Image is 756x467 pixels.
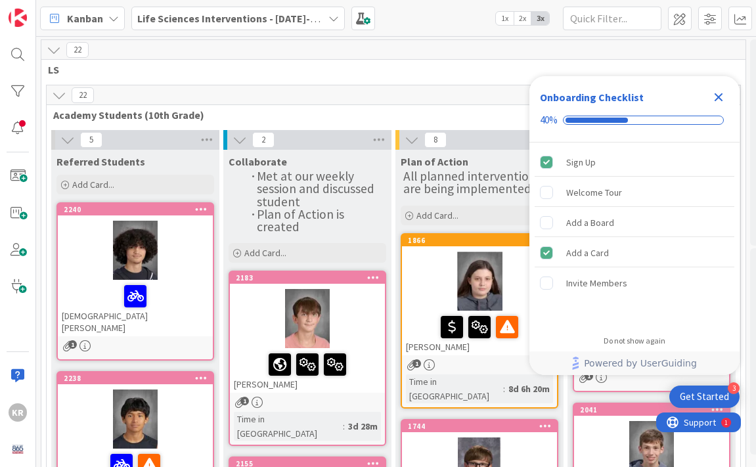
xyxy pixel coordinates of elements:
img: Visit kanbanzone.com [9,9,27,27]
span: : [503,382,505,396]
div: [PERSON_NAME] [230,348,385,393]
span: Referred Students [56,155,145,168]
span: Academy Students (10th Grade) [53,108,724,122]
span: 1 [240,397,249,405]
a: Powered by UserGuiding [536,351,733,375]
div: Footer [529,351,740,375]
div: Do not show again [604,336,665,346]
div: Invite Members [566,275,627,291]
div: [DEMOGRAPHIC_DATA][PERSON_NAME] [58,280,213,336]
div: KR [9,403,27,422]
span: 1 [412,359,421,368]
div: Add a Board [566,215,614,231]
span: : [343,419,345,434]
span: 22 [72,87,94,103]
div: 1866[PERSON_NAME] [402,234,557,355]
div: Checklist Container [529,76,740,375]
span: Plan of Action is created [257,206,347,234]
div: 1 [68,5,72,16]
span: Collaborate [229,155,287,168]
div: 2240 [58,204,213,215]
span: LS [48,63,729,76]
b: Life Sciences Interventions - [DATE]-[DATE] [137,12,341,25]
div: [PERSON_NAME] [402,311,557,355]
div: Welcome Tour is incomplete. [535,178,734,207]
div: 2183[PERSON_NAME] [230,272,385,393]
div: 1866 [402,234,557,246]
div: 2240 [64,205,213,214]
span: Kanban [67,11,103,26]
div: 2238 [58,372,213,384]
div: 2183 [230,272,385,284]
div: Checklist items [529,143,740,327]
div: 2041 [580,405,729,414]
div: 1744 [402,420,557,432]
span: Powered by UserGuiding [584,355,697,371]
div: Sign Up is complete. [535,148,734,177]
span: All planned interventions are being implemented [403,168,544,196]
div: 2240[DEMOGRAPHIC_DATA][PERSON_NAME] [58,204,213,336]
span: 1 [68,340,77,349]
div: Get Started [680,390,729,403]
div: 1866 [408,236,557,245]
div: 2183 [236,273,385,282]
div: Close Checklist [708,87,729,108]
span: 2x [514,12,531,25]
span: Met at our weekly session and discussed student [257,168,377,210]
div: Checklist progress: 40% [540,114,729,126]
div: 1744 [408,422,557,431]
div: 2041 [574,404,729,416]
div: Add a Board is incomplete. [535,208,734,237]
input: Quick Filter... [563,7,661,30]
div: Time in [GEOGRAPHIC_DATA] [406,374,503,403]
div: Welcome Tour [566,185,622,200]
div: Add a Card is complete. [535,238,734,267]
div: Invite Members is incomplete. [535,269,734,298]
div: Add a Card [566,245,609,261]
div: 8d 6h 20m [505,382,553,396]
span: Add Card... [72,179,114,190]
div: 40% [540,114,558,126]
span: 3x [531,12,549,25]
span: 8 [424,132,447,148]
span: Add Card... [244,247,286,259]
div: Open Get Started checklist, remaining modules: 3 [669,386,740,408]
span: Plan of Action [401,155,468,168]
img: avatar [9,440,27,458]
div: Onboarding Checklist [540,89,644,105]
div: Time in [GEOGRAPHIC_DATA] [234,412,343,441]
span: 1x [496,12,514,25]
span: 1 [585,372,593,380]
div: 3d 28m [345,419,381,434]
span: 22 [66,42,89,58]
span: Add Card... [416,210,458,221]
div: 3 [728,382,740,394]
span: 2 [252,132,275,148]
div: 2238 [64,374,213,383]
div: Sign Up [566,154,596,170]
span: 5 [80,132,102,148]
span: Support [28,2,60,18]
